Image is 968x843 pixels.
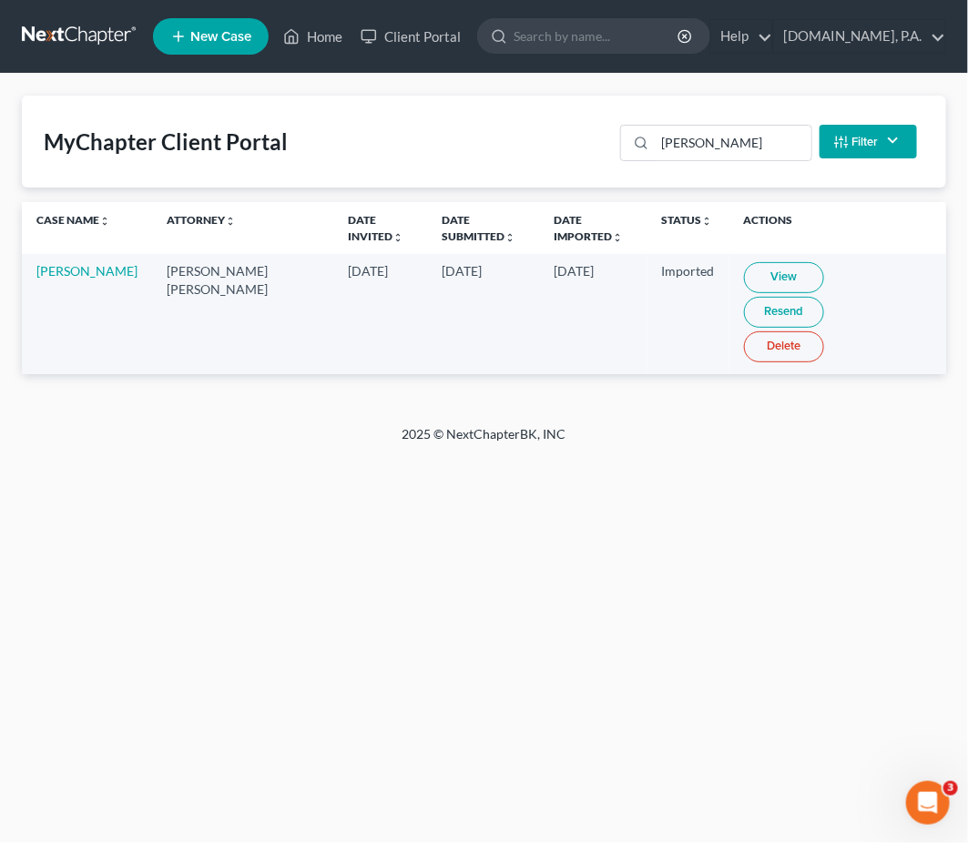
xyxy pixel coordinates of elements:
[392,232,403,243] i: unfold_more
[514,19,680,53] input: Search by name...
[348,213,403,242] a: Date Invitedunfold_more
[943,781,958,796] span: 3
[348,263,388,279] span: [DATE]
[36,263,138,279] a: [PERSON_NAME]
[774,20,945,53] a: [DOMAIN_NAME], P.A.
[36,213,110,227] a: Case Nameunfold_more
[820,125,917,158] button: Filter
[99,216,110,227] i: unfold_more
[442,263,482,279] span: [DATE]
[711,20,772,53] a: Help
[442,213,515,242] a: Date Submittedunfold_more
[744,262,824,293] a: View
[47,425,922,458] div: 2025 © NextChapterBK, INC
[729,202,946,254] th: Actions
[744,331,824,362] a: Delete
[702,216,713,227] i: unfold_more
[190,30,251,44] span: New Case
[662,213,713,227] a: Statusunfold_more
[352,20,470,53] a: Client Portal
[744,297,824,328] a: Resend
[554,263,594,279] span: [DATE]
[554,213,623,242] a: Date Importedunfold_more
[44,127,288,157] div: MyChapter Client Portal
[906,781,950,825] iframe: Intercom live chat
[504,232,515,243] i: unfold_more
[647,254,729,373] td: Imported
[655,126,810,160] input: Search...
[225,216,236,227] i: unfold_more
[612,232,623,243] i: unfold_more
[167,213,236,227] a: Attorneyunfold_more
[152,254,333,373] td: [PERSON_NAME] [PERSON_NAME]
[274,20,352,53] a: Home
